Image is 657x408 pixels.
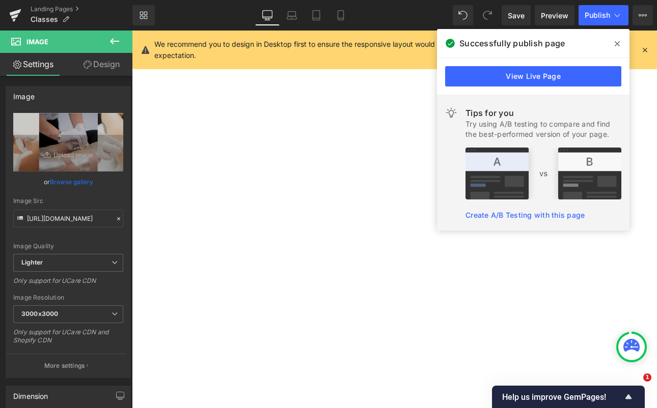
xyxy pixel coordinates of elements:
[508,10,525,21] span: Save
[13,86,35,101] div: Image
[13,243,123,250] div: Image Quality
[466,148,621,199] img: tip.png
[26,38,48,46] span: Image
[466,119,621,139] div: Try using A/B testing to compare and find the best-performed version of your page.
[68,53,134,76] a: Design
[21,310,58,317] b: 3000x3000
[477,5,498,25] button: Redo
[154,39,593,61] p: We recommend you to design in Desktop first to ensure the responsive layout would display correct...
[13,177,123,187] div: or
[13,386,48,400] div: Dimension
[445,66,621,86] a: View Live Page
[502,391,635,403] button: Show survey - Help us improve GemPages!
[541,10,568,21] span: Preview
[21,258,43,266] b: Lighter
[44,361,85,370] p: More settings
[466,211,585,219] a: Create A/B Testing with this page
[622,373,647,398] iframe: Intercom live chat
[13,197,123,205] div: Image Src
[50,173,93,191] a: Browse gallery
[31,15,58,23] span: Classes
[633,5,653,25] button: More
[13,294,123,301] div: Image Resolution
[13,210,123,227] input: Link
[6,354,126,377] button: More settings
[132,5,155,25] a: New Library
[280,5,304,25] a: Laptop
[445,107,457,119] img: light.svg
[13,277,123,292] div: Only support for UCare CDN
[13,328,123,351] div: Only support for UCare CDN and Shopify CDN
[502,392,622,402] span: Help us improve GemPages!
[453,5,473,25] button: Undo
[535,5,574,25] a: Preview
[466,107,621,119] div: Tips for you
[459,37,565,49] span: Successfully publish page
[585,11,610,19] span: Publish
[31,5,132,13] a: Landing Pages
[304,5,328,25] a: Tablet
[255,5,280,25] a: Desktop
[643,373,651,382] span: 1
[328,5,353,25] a: Mobile
[579,5,628,25] button: Publish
